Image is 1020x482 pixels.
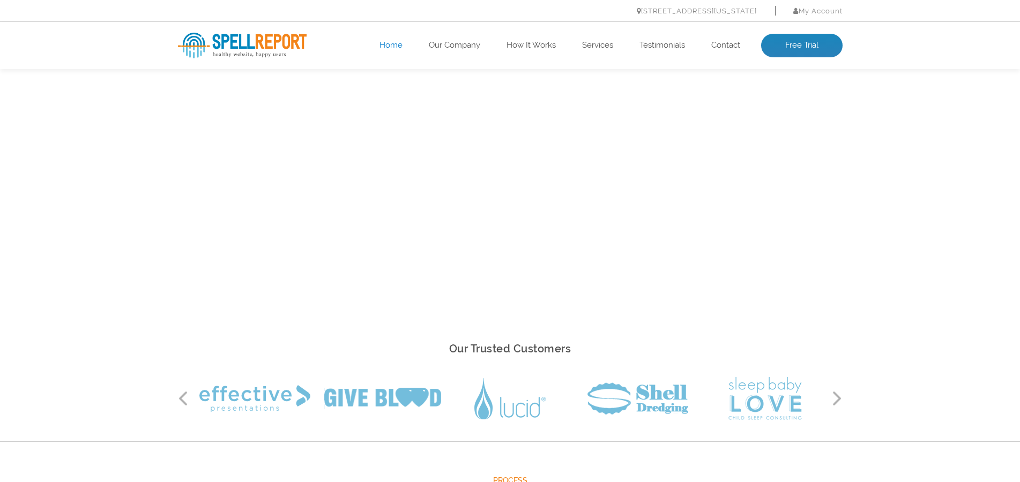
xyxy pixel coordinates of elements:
button: Previous [178,390,189,406]
img: Give Blood [324,388,441,409]
button: Next [832,390,843,406]
img: Shell Dredging [587,382,688,415]
img: Effective [199,385,310,412]
img: Lucid [474,378,546,419]
h2: Our Trusted Customers [178,340,843,358]
img: Sleep Baby Love [728,377,802,420]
